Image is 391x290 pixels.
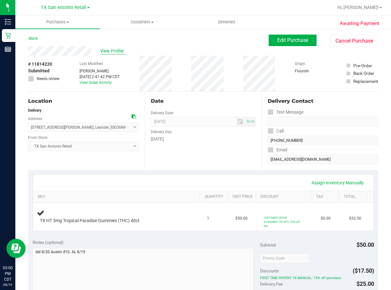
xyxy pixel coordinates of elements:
[151,136,256,142] div: [DATE]
[28,116,42,122] label: Address
[3,265,12,282] p: 03:00 PM CDT
[3,282,12,287] p: 08/19
[349,215,361,222] span: $32.50
[264,216,300,228] span: CUSTOMER GROUP STACKABLE (TX VET): 20% off line
[37,76,59,82] span: Needs review
[353,78,378,85] div: Replacement
[5,32,11,39] inline-svg: Retail
[151,97,256,105] div: Date
[184,15,269,29] a: Deliveries
[260,254,310,263] input: Promo Code
[316,194,336,199] a: Tax
[28,36,38,41] a: Back
[295,61,305,67] label: Origin
[205,194,225,199] a: Quantity
[100,19,184,25] span: Customers
[268,126,284,136] label: Call
[307,177,368,188] a: Assign Inventory Manually
[353,62,372,69] div: Pre-Order
[15,15,100,29] a: Purchases
[344,194,364,199] a: Total
[33,240,64,245] span: Notes (optional)
[260,276,374,280] span: FIRST TIME PATIENT TX-MANUAL: 15% off purchase
[330,35,378,47] button: Cancel Purchase
[260,194,308,199] a: Discount
[268,97,378,105] div: Delivery Contact
[209,19,244,25] span: Deliveries
[5,46,11,52] inline-svg: Reports
[353,267,374,274] span: ($17.50)
[5,19,11,25] inline-svg: Inventory
[337,5,379,10] span: Hi, [PERSON_NAME]!
[353,70,374,77] div: Back Order
[295,68,327,74] div: Flourish
[207,215,209,222] span: 1
[151,129,172,135] label: Delivery Day
[80,61,103,67] label: Last Modified
[6,239,26,258] iframe: Resource center
[151,110,173,116] label: Delivery Date
[260,281,283,286] span: Delivery Fee
[340,20,379,27] span: Awaiting Payment
[28,135,47,141] label: From Store
[268,136,378,145] input: Format: (999) 999-9999
[40,218,140,224] span: TX HT 5mg Tropical Paradise Gummies (THC) 40ct
[260,242,276,247] span: Subtotal
[356,280,374,287] span: $25.00
[233,194,253,199] a: Unit Price
[28,68,50,74] span: Submitted
[269,35,317,46] button: Edit Purchase
[268,145,287,155] label: Email
[321,215,331,222] span: $0.00
[41,5,87,10] span: TX San Antonio Retail
[268,108,303,117] label: Text Message
[80,68,120,74] div: [PERSON_NAME]
[235,215,248,222] span: $50.00
[80,80,112,85] a: View Order Activity
[28,61,52,68] span: # 11814220
[28,108,42,113] strong: Delivery
[277,37,308,43] span: Edit Purchase
[132,113,136,120] div: Copy address to clipboard
[38,194,197,199] a: SKU
[268,117,378,126] input: Format: (999) 999-9999
[80,74,120,80] div: [DATE] 2:47:42 PM CDT
[28,97,139,105] div: Location
[100,15,185,29] a: Customers
[356,241,374,248] span: $50.00
[15,19,100,25] span: Purchases
[260,265,279,277] span: Discounts
[100,48,126,54] span: View Profile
